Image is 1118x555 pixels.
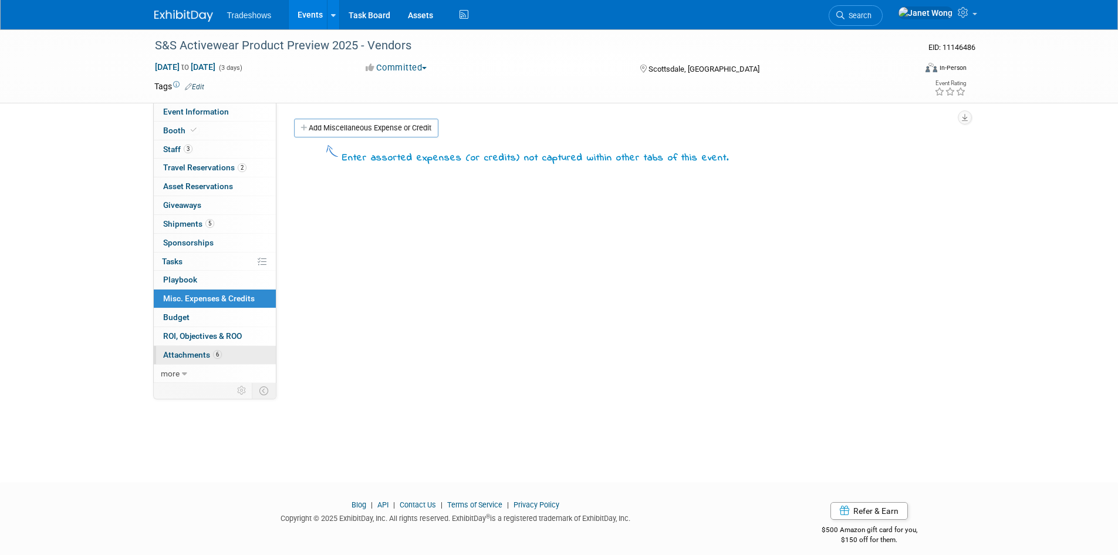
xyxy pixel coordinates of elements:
div: In-Person [939,63,967,72]
span: | [368,500,376,509]
div: Event Rating [934,80,966,86]
span: Staff [163,144,192,154]
span: 5 [205,219,214,228]
a: Misc. Expenses & Credits [154,290,276,308]
span: Tradeshows [227,11,272,20]
span: 2 [238,163,246,172]
span: Tasks [162,257,183,266]
a: Sponsorships [154,234,276,252]
a: Blog [352,500,366,509]
div: Copyright © 2025 ExhibitDay, Inc. All rights reserved. ExhibitDay is a registered trademark of Ex... [154,510,758,524]
a: Budget [154,308,276,327]
span: Sponsorships [163,238,214,247]
a: Tasks [154,253,276,271]
span: Giveaways [163,200,201,210]
a: Attachments6 [154,346,276,364]
a: Giveaways [154,196,276,214]
td: Toggle Event Tabs [252,383,276,398]
a: Event Information [154,103,276,121]
td: Personalize Event Tab Strip [232,383,252,398]
a: Terms of Service [447,500,502,509]
div: $500 Amazon gift card for you, [775,517,964,544]
span: Asset Reservations [163,181,233,191]
span: Event Information [163,107,229,116]
img: ExhibitDay [154,10,213,22]
a: Search [829,5,883,26]
a: Playbook [154,271,276,289]
a: Booth [154,122,276,140]
a: Travel Reservations2 [154,159,276,177]
span: Travel Reservations [163,163,246,172]
a: Asset Reservations [154,177,276,196]
span: Scottsdale, [GEOGRAPHIC_DATA] [648,65,759,73]
td: Tags [154,80,204,92]
span: Budget [163,312,190,322]
span: 6 [213,350,222,359]
div: S&S Activewear Product Preview 2025 - Vendors [151,35,898,56]
a: ROI, Objectives & ROO [154,327,276,345]
a: Refer & Earn [830,502,908,520]
span: to [180,62,191,72]
a: Shipments5 [154,215,276,233]
i: Booth reservation complete [191,127,197,133]
span: | [390,500,398,509]
span: Search [845,11,872,20]
a: more [154,365,276,383]
span: Misc. Expenses & Credits [163,294,255,303]
a: Privacy Policy [514,500,559,509]
div: Enter assorted expenses (or credits) not captured within other tabs of this event. [342,152,729,166]
span: [DATE] [DATE] [154,62,216,72]
a: Contact Us [400,500,436,509]
span: ROI, Objectives & ROO [163,331,242,341]
img: Format-Inperson.png [926,63,937,72]
a: Edit [185,83,204,91]
span: (3 days) [218,64,242,72]
div: Event Format [846,61,967,79]
img: Janet Wong [898,6,953,19]
a: Staff3 [154,140,276,159]
span: | [438,500,445,509]
a: API [377,500,389,509]
span: Shipments [163,219,214,228]
span: Event ID: 11146486 [928,43,975,52]
span: more [161,369,180,378]
button: Committed [362,62,431,74]
span: Attachments [163,350,222,359]
span: 3 [184,144,192,153]
span: Booth [163,126,199,135]
sup: ® [486,513,490,520]
span: Playbook [163,275,197,284]
div: $150 off for them. [775,535,964,545]
a: Add Miscellaneous Expense or Credit [294,119,438,137]
span: | [504,500,512,509]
